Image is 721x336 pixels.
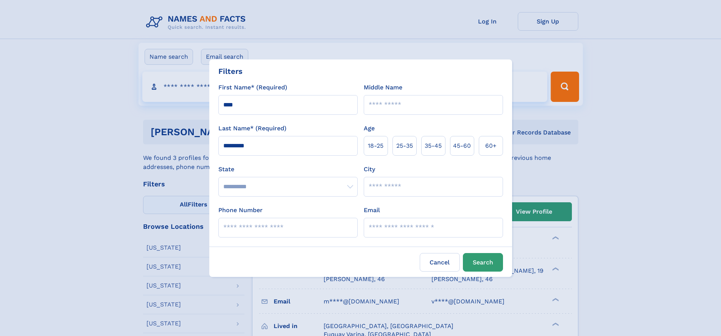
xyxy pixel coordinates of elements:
[364,206,380,215] label: Email
[218,83,287,92] label: First Name* (Required)
[364,165,375,174] label: City
[218,206,263,215] label: Phone Number
[453,141,471,150] span: 45‑60
[425,141,442,150] span: 35‑45
[364,83,402,92] label: Middle Name
[485,141,497,150] span: 60+
[218,165,358,174] label: State
[368,141,383,150] span: 18‑25
[463,253,503,272] button: Search
[218,66,243,77] div: Filters
[364,124,375,133] label: Age
[396,141,413,150] span: 25‑35
[218,124,287,133] label: Last Name* (Required)
[420,253,460,272] label: Cancel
